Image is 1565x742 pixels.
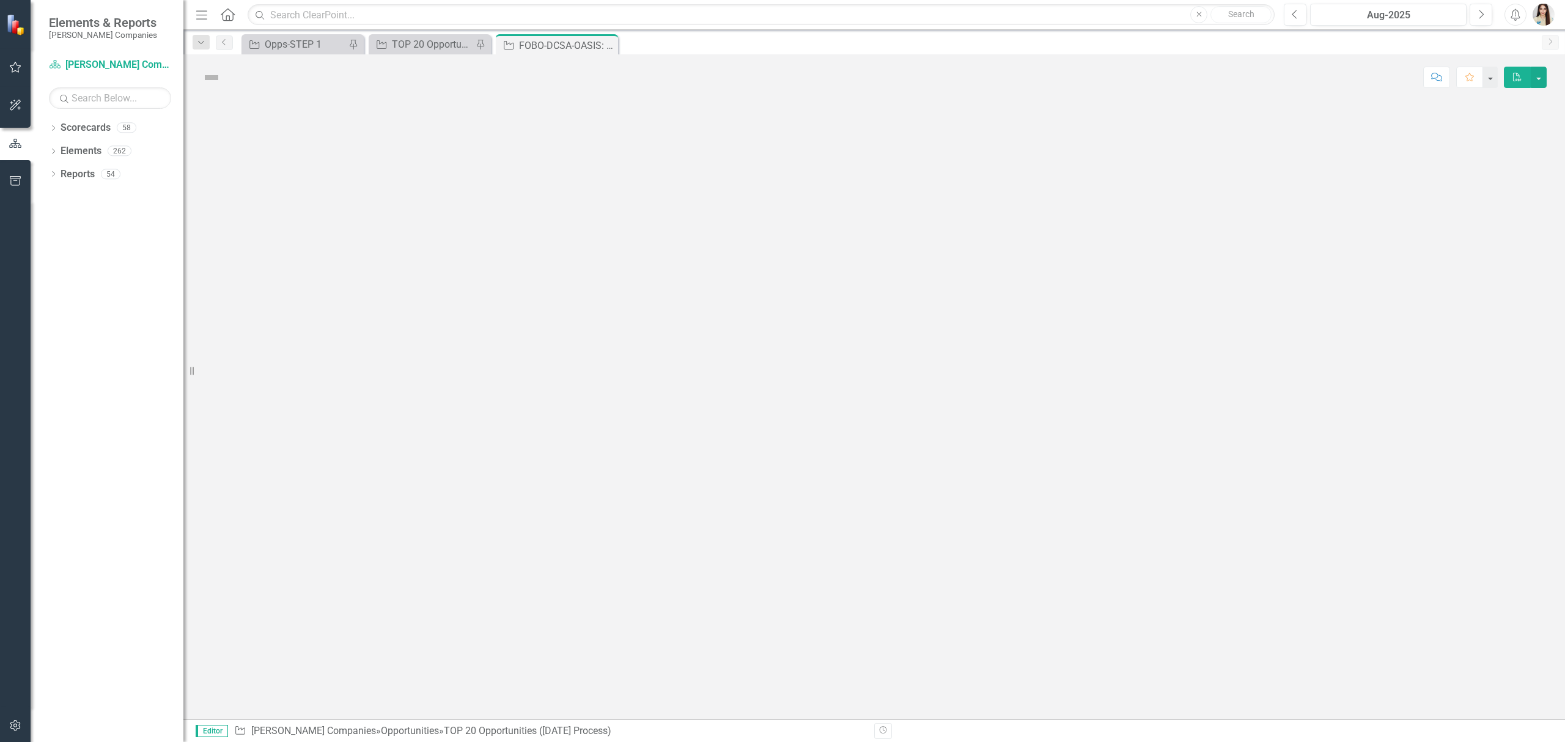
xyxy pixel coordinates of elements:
a: [PERSON_NAME] Companies [251,725,376,736]
span: Editor [196,725,228,737]
a: Scorecards [61,121,111,135]
a: Opps-STEP 1 [245,37,345,52]
input: Search ClearPoint... [248,4,1275,26]
a: TOP 20 Opportunities ([DATE] Process) [372,37,473,52]
div: Aug-2025 [1314,8,1462,23]
a: Reports [61,167,95,182]
div: 262 [108,146,131,156]
button: Search [1210,6,1272,23]
a: Opportunities [381,725,439,736]
a: Elements [61,144,101,158]
div: » » [234,724,865,738]
div: Opps-STEP 1 [265,37,345,52]
div: 54 [101,169,120,179]
img: ClearPoint Strategy [6,13,28,35]
span: Search [1228,9,1254,19]
img: Janieva Castro [1533,4,1555,26]
div: FOBO-DCSA-OASIS: Field Operations Business Operations (FOBO) [519,38,615,53]
button: Aug-2025 [1310,4,1467,26]
input: Search Below... [49,87,171,109]
div: 58 [117,123,136,133]
div: TOP 20 Opportunities ([DATE] Process) [392,37,473,52]
span: Elements & Reports [49,15,157,30]
small: [PERSON_NAME] Companies [49,30,157,40]
a: [PERSON_NAME] Companies [49,58,171,72]
div: TOP 20 Opportunities ([DATE] Process) [444,725,611,736]
img: Not Defined [202,68,221,87]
